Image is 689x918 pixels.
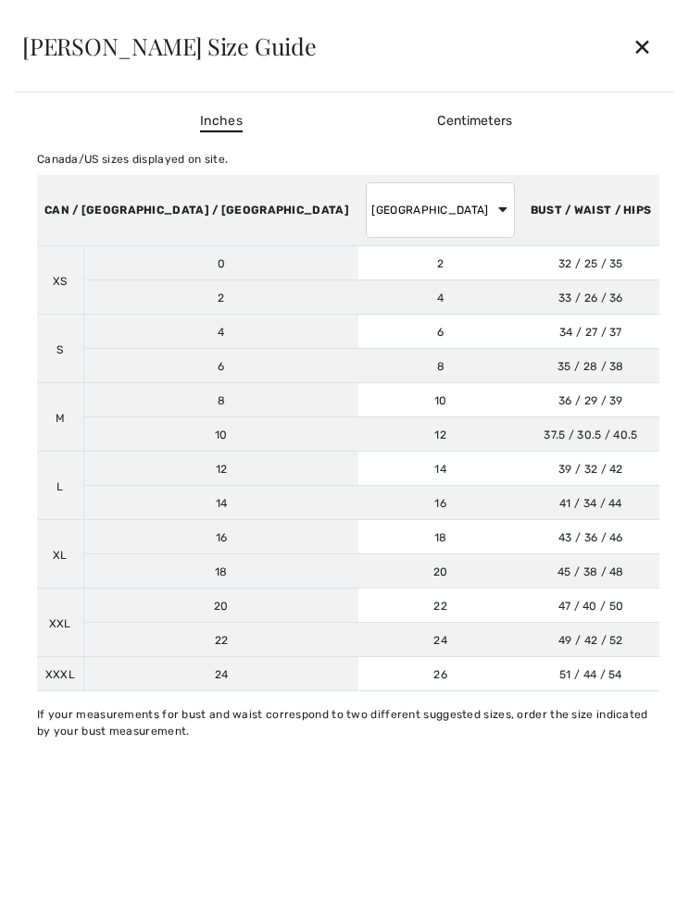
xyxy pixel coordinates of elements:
td: 8 [358,349,522,383]
div: If your measurements for bust and waist correspond to two different suggested sizes, order the si... [37,706,659,739]
th: BUST / WAIST / HIPS [522,175,659,246]
span: Centimeters [437,113,512,129]
td: 10 [83,417,358,452]
td: M [37,383,83,452]
td: 14 [83,486,358,520]
td: 6 [83,349,358,383]
span: Inches [200,111,243,132]
td: 24 [83,657,358,691]
td: S [37,315,83,383]
td: 2 [358,246,522,280]
td: 20 [83,589,358,623]
td: 20 [358,554,522,589]
span: 32 / 25 / 35 [558,257,623,270]
td: 26 [358,657,522,691]
td: 0 [83,246,358,280]
span: 34 / 27 / 37 [559,326,622,339]
td: 8 [83,383,358,417]
td: 18 [358,520,522,554]
span: 33 / 26 / 36 [558,292,623,304]
td: L [37,452,83,520]
th: CAN / [GEOGRAPHIC_DATA] / [GEOGRAPHIC_DATA] [37,175,358,246]
span: 45 / 38 / 48 [557,565,624,578]
span: 41 / 34 / 44 [559,497,622,510]
span: 39 / 32 / 42 [558,463,623,476]
td: 12 [83,452,358,486]
td: 12 [358,417,522,452]
span: 47 / 40 / 50 [558,600,624,613]
td: XXXL [37,657,83,691]
span: 35 / 28 / 38 [557,360,624,373]
span: Chat [45,13,83,30]
span: 37.5 / 30.5 / 40.5 [544,428,637,441]
span: 49 / 42 / 52 [558,634,623,647]
div: ✕ [618,27,667,66]
div: Canada/US sizes displayed on site. [37,151,659,167]
td: 14 [358,452,522,486]
td: 2 [83,280,358,315]
td: 22 [358,589,522,623]
td: 18 [83,554,358,589]
span: 51 / 44 / 54 [559,668,622,681]
td: 22 [83,623,358,657]
td: XL [37,520,83,589]
td: 24 [358,623,522,657]
td: 16 [83,520,358,554]
td: 4 [358,280,522,315]
td: 6 [358,315,522,349]
div: [PERSON_NAME] Size Guide [22,34,618,57]
td: 16 [358,486,522,520]
td: XXL [37,589,83,657]
td: 4 [83,315,358,349]
td: 10 [358,383,522,417]
td: XS [37,246,83,315]
span: 36 / 29 / 39 [558,394,623,407]
span: 43 / 36 / 46 [558,531,623,544]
